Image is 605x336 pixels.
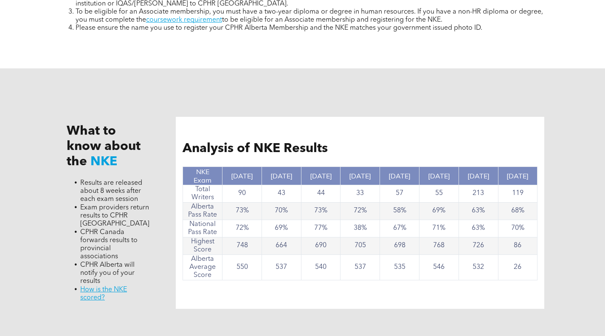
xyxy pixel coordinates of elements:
[80,286,127,301] a: How is the NKE scored?
[222,254,262,280] td: 550
[80,262,135,285] span: CPHR Alberta will notify you of your results
[76,8,547,24] li: To be eligible for an Associate membership, you must have a two-year diploma or degree in human r...
[90,155,117,168] span: NKE
[498,185,537,202] td: 119
[459,167,498,185] th: [DATE]
[301,220,340,237] td: 77%
[419,237,459,254] td: 768
[498,220,537,237] td: 70%
[419,202,459,220] td: 69%
[301,254,340,280] td: 540
[419,167,459,185] th: [DATE]
[301,185,340,202] td: 44
[146,17,222,23] a: coursework requirement
[183,202,222,220] td: Alberta Pass Rate
[419,254,459,280] td: 546
[459,202,498,220] td: 63%
[340,185,380,202] td: 33
[459,185,498,202] td: 213
[340,237,380,254] td: 705
[183,185,222,202] td: Total Writers
[222,185,262,202] td: 90
[340,167,380,185] th: [DATE]
[498,254,537,280] td: 26
[459,220,498,237] td: 63%
[222,167,262,185] th: [DATE]
[262,185,301,202] td: 43
[419,220,459,237] td: 71%
[183,237,222,254] td: Highest Score
[380,237,419,254] td: 698
[80,229,138,260] span: CPHR Canada forwards results to provincial associations
[340,254,380,280] td: 537
[222,237,262,254] td: 748
[222,202,262,220] td: 73%
[380,167,419,185] th: [DATE]
[301,202,340,220] td: 73%
[80,180,142,203] span: Results are released about 8 weeks after each exam session
[419,185,459,202] td: 55
[183,220,222,237] td: National Pass Rate
[262,237,301,254] td: 664
[222,220,262,237] td: 72%
[459,254,498,280] td: 532
[262,254,301,280] td: 537
[459,237,498,254] td: 726
[498,167,537,185] th: [DATE]
[301,237,340,254] td: 690
[262,167,301,185] th: [DATE]
[183,167,222,185] th: NKE Exam
[183,142,328,155] span: Analysis of NKE Results
[262,220,301,237] td: 69%
[380,254,419,280] td: 535
[301,167,340,185] th: [DATE]
[67,125,141,168] span: What to know about the
[498,237,537,254] td: 86
[262,202,301,220] td: 70%
[380,202,419,220] td: 58%
[380,185,419,202] td: 57
[80,204,149,227] span: Exam providers return results to CPHR [GEOGRAPHIC_DATA]
[76,24,547,32] li: Please ensure the name you use to register your CPHR Alberta Membership and the NKE matches your ...
[340,220,380,237] td: 38%
[183,254,222,280] td: Alberta Average Score
[498,202,537,220] td: 68%
[380,220,419,237] td: 67%
[340,202,380,220] td: 72%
